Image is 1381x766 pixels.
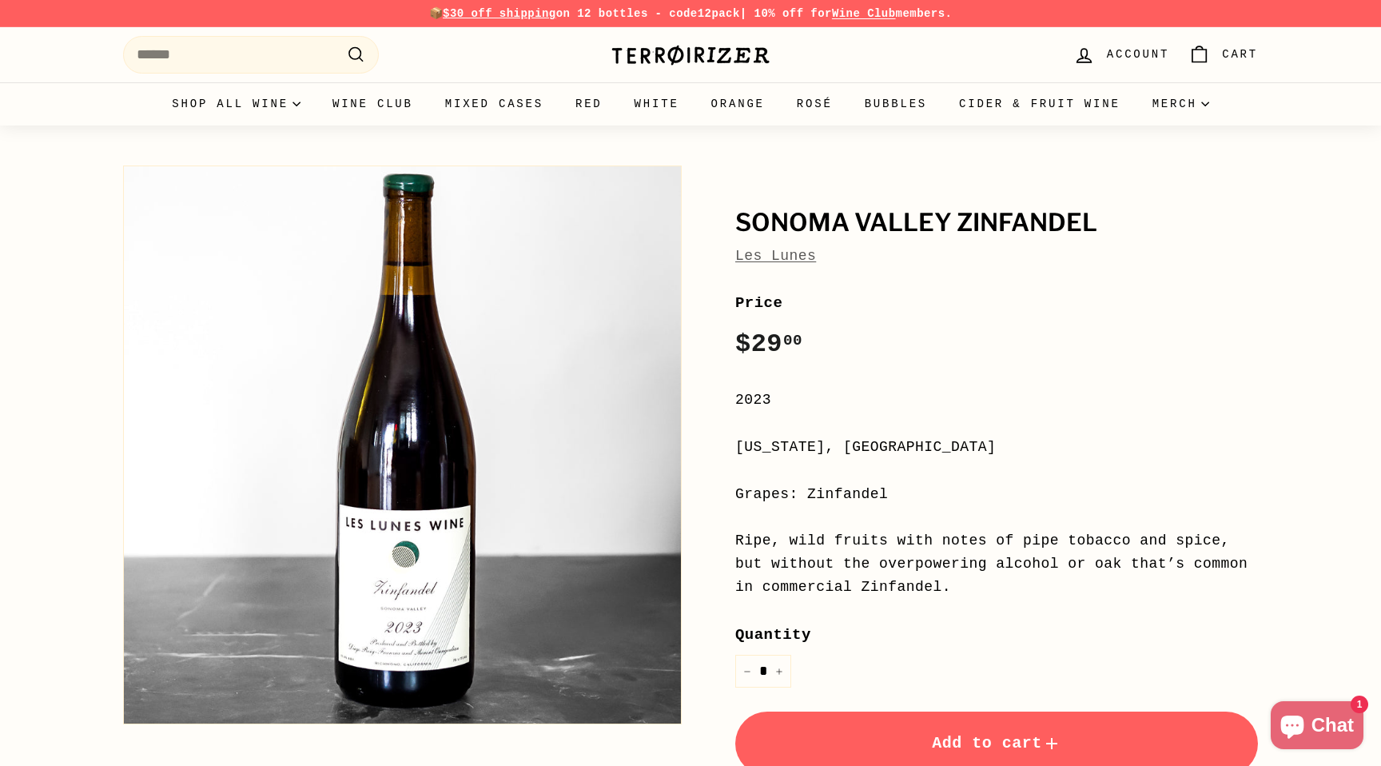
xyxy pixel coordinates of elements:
div: [US_STATE], [GEOGRAPHIC_DATA] [735,436,1258,459]
div: Primary [91,82,1290,126]
button: Increase item quantity by one [767,655,791,688]
a: Red [559,82,619,126]
span: $29 [735,329,802,359]
a: Bubbles [849,82,943,126]
span: Cart [1222,46,1258,63]
a: Cart [1179,31,1268,78]
inbox-online-store-chat: Shopify online store chat [1266,701,1368,753]
p: 📦 on 12 bottles - code | 10% off for members. [123,5,1258,22]
a: Wine Club [316,82,429,126]
label: Quantity [735,623,1258,647]
a: White [619,82,695,126]
a: Cider & Fruit Wine [943,82,1136,126]
h1: Sonoma Valley Zinfandel [735,209,1258,237]
div: 2023 [735,389,1258,412]
summary: Shop all wine [156,82,316,126]
a: Orange [695,82,781,126]
a: Les Lunes [735,248,816,264]
span: $30 off shipping [443,7,556,20]
div: Ripe, wild fruits with notes of pipe tobacco and spice, but without the overpowering alcohol or o... [735,529,1258,598]
button: Reduce item quantity by one [735,655,759,688]
a: Wine Club [832,7,896,20]
strong: 12pack [698,7,740,20]
span: Add to cart [932,734,1061,752]
span: Account [1107,46,1169,63]
a: Mixed Cases [429,82,559,126]
input: quantity [735,655,791,688]
label: Price [735,291,1258,315]
div: Grapes: Zinfandel [735,483,1258,506]
a: Account [1064,31,1179,78]
summary: Merch [1136,82,1225,126]
a: Rosé [781,82,849,126]
sup: 00 [783,332,802,349]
